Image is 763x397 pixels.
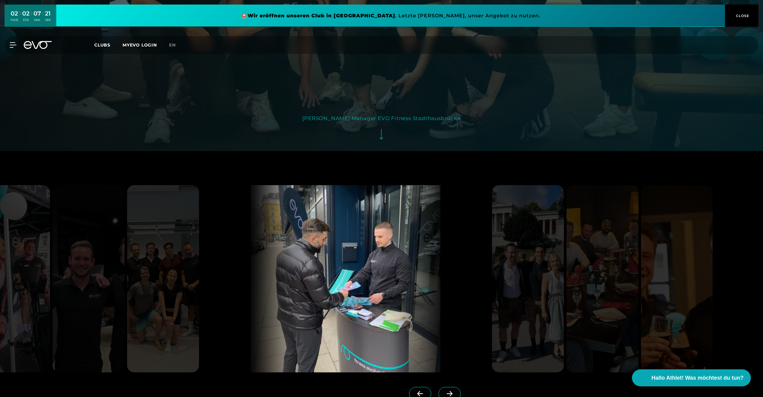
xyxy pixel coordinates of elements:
[127,185,199,372] img: evofitness
[123,42,157,48] a: MYEVO LOGIN
[45,18,51,22] div: SEK
[10,18,18,22] div: TAGE
[33,9,41,18] div: 07
[94,42,110,48] span: Clubs
[10,9,18,18] div: 02
[94,42,123,48] a: Clubs
[734,13,749,19] span: CLOSE
[201,185,489,372] img: evofitness
[45,9,51,18] div: 21
[566,185,638,372] img: evofitness
[22,18,29,22] div: STD
[22,9,29,18] div: 02
[169,42,176,48] span: en
[492,185,564,372] img: evofitness
[169,42,183,49] a: en
[641,185,713,372] img: evofitness
[302,113,460,145] button: [PERSON_NAME] Manager EVO Fitness Stadthausbrücke
[31,10,32,26] div: :
[302,113,460,123] div: [PERSON_NAME] Manager EVO Fitness Stadthausbrücke
[651,374,744,382] span: Hallo Athlet! Was möchtest du tun?
[20,10,21,26] div: :
[53,185,125,372] img: evofitness
[632,369,751,386] button: Hallo Athlet! Was möchtest du tun?
[33,18,41,22] div: MIN
[725,5,758,27] button: CLOSE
